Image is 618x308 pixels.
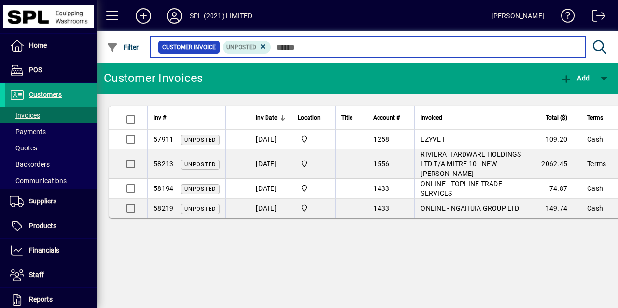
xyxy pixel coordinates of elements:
td: 109.20 [535,130,581,149]
span: Account # [373,112,400,123]
span: Cash [587,204,603,212]
span: SPL (2021) Limited [298,159,329,169]
span: 1433 [373,204,389,212]
span: Communications [10,177,67,185]
span: Location [298,112,321,123]
span: Invoiced [421,112,442,123]
div: Inv Date [256,112,286,123]
button: Add [128,7,159,25]
span: Inv Date [256,112,277,123]
span: Reports [29,295,53,303]
td: 74.87 [535,179,581,199]
span: Products [29,222,56,229]
span: Cash [587,135,603,143]
span: Customers [29,91,62,98]
a: Communications [5,173,97,189]
div: Total ($) [541,112,576,123]
a: Quotes [5,140,97,156]
span: SPL (2021) Limited [298,203,329,214]
button: Filter [104,39,141,56]
span: Home [29,41,47,49]
td: [DATE] [250,130,292,149]
td: [DATE] [250,149,292,179]
span: Inv # [154,112,166,123]
span: Total ($) [546,112,567,123]
div: Inv # [154,112,220,123]
td: 2062.45 [535,149,581,179]
span: Suppliers [29,197,56,205]
div: SPL (2021) LIMITED [190,8,252,24]
span: Backorders [10,161,50,168]
a: Home [5,34,97,58]
span: Terms [587,112,603,123]
span: 1433 [373,185,389,192]
span: 1556 [373,160,389,168]
div: Account # [373,112,408,123]
span: 57911 [154,135,173,143]
span: Customer Invoice [162,42,216,52]
a: Staff [5,263,97,287]
td: 149.74 [535,199,581,218]
a: Backorders [5,156,97,173]
span: Unposted [184,161,216,168]
span: Payments [10,128,46,135]
span: 58219 [154,204,173,212]
div: [PERSON_NAME] [492,8,544,24]
a: POS [5,58,97,82]
span: Filter [107,43,139,51]
span: Unposted [184,206,216,212]
span: Add [561,74,590,82]
span: POS [29,66,42,74]
span: Title [341,112,352,123]
td: [DATE] [250,179,292,199]
a: Financials [5,239,97,263]
span: EZYVET [421,135,445,143]
span: Unposted [184,186,216,192]
button: Profile [159,7,190,25]
span: RIVIERA HARDWARE HOLDINGS LTD T/A MITRE 10 - NEW [PERSON_NAME] [421,150,521,177]
button: Add [558,69,592,87]
span: Financials [29,246,59,254]
span: Invoices [10,111,40,119]
span: Unposted [184,137,216,143]
span: 1258 [373,135,389,143]
span: ONLINE - NGAHUIA GROUP LTD [421,204,519,212]
td: [DATE] [250,199,292,218]
div: Customer Invoices [104,70,203,86]
span: Terms [587,160,606,168]
span: SPL (2021) Limited [298,134,329,145]
a: Payments [5,123,97,140]
mat-chip: Customer Invoice Status: Unposted [223,41,271,54]
div: Invoiced [421,112,529,123]
span: SPL (2021) Limited [298,183,329,194]
span: 58213 [154,160,173,168]
a: Logout [585,2,606,33]
a: Knowledge Base [554,2,575,33]
a: Products [5,214,97,238]
span: Staff [29,271,44,279]
a: Suppliers [5,189,97,214]
span: ONLINE - TOPLINE TRADE SERVICES [421,180,502,197]
span: Cash [587,185,603,192]
span: Quotes [10,144,37,152]
div: Title [341,112,361,123]
span: 58194 [154,185,173,192]
a: Invoices [5,107,97,123]
span: Unposted [226,44,256,51]
div: Location [298,112,329,123]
